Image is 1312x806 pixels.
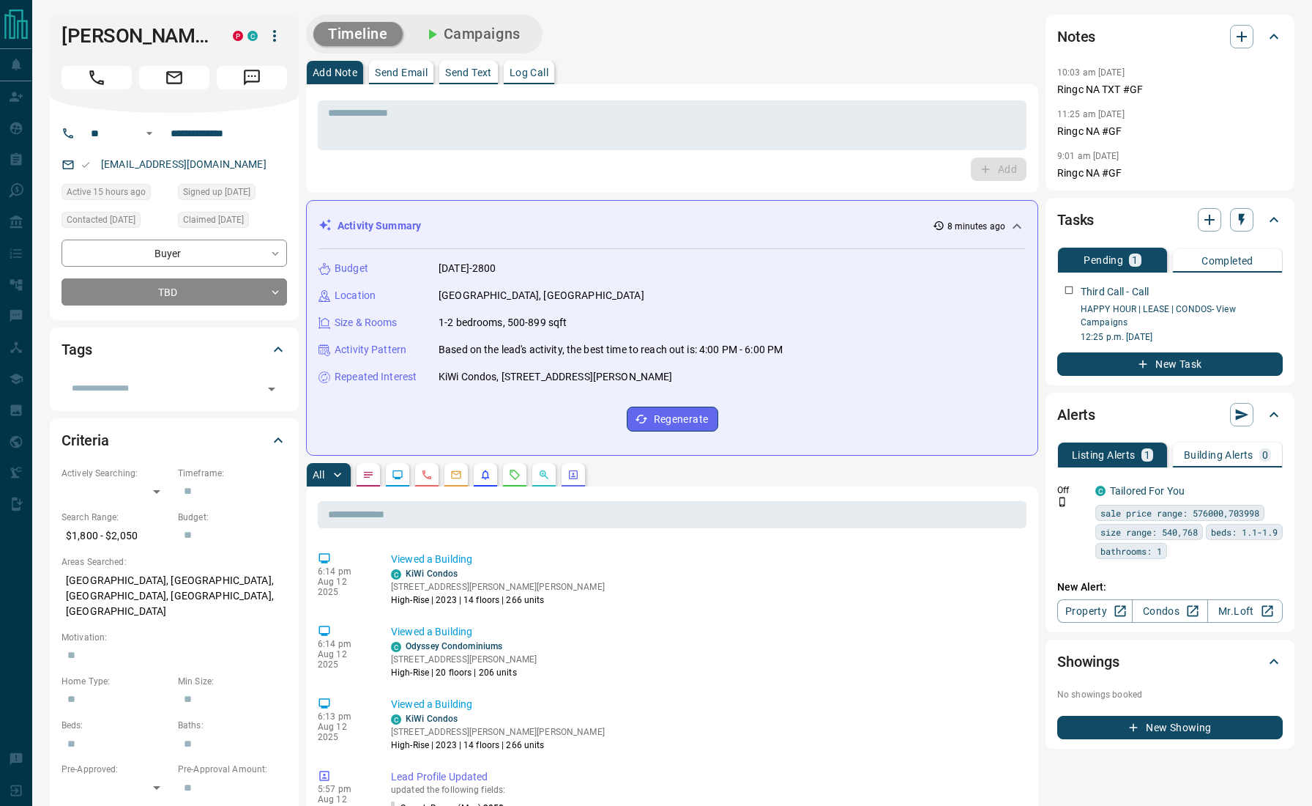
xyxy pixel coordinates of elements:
p: Aug 12 2025 [318,649,369,670]
p: Viewed a Building [391,552,1021,567]
p: 6:14 pm [318,566,369,577]
div: Sat Aug 09 2025 [61,212,171,232]
p: 5:57 pm [318,784,369,794]
p: High-Rise | 20 floors | 206 units [391,666,537,679]
p: Motivation: [61,631,287,644]
p: Pre-Approval Amount: [178,763,287,776]
svg: Email Valid [81,160,91,170]
div: condos.ca [1095,486,1106,496]
div: Tue Aug 12 2025 [61,184,171,204]
div: TBD [61,278,287,306]
a: KiWi Condos [406,714,458,724]
h1: [PERSON_NAME] [61,24,211,48]
div: condos.ca [391,642,401,652]
div: Tasks [1057,202,1283,237]
p: Add Note [313,67,357,78]
div: Alerts [1057,397,1283,432]
p: 1 [1132,255,1138,265]
p: Beds: [61,719,171,732]
p: 6:14 pm [318,639,369,649]
p: Activity Pattern [335,342,406,358]
button: Campaigns [409,22,535,46]
div: Showings [1057,644,1283,679]
button: New Showing [1057,716,1283,739]
div: condos.ca [247,31,258,41]
p: Based on the lead's activity, the best time to reach out is: 4:00 PM - 6:00 PM [439,342,783,358]
p: Viewed a Building [391,697,1021,712]
p: 6:13 pm [318,711,369,722]
p: 0 [1262,450,1268,460]
p: Send Email [375,67,428,78]
p: Budget: [178,511,287,524]
div: Activity Summary8 minutes ago [318,212,1026,240]
p: Completed [1201,256,1253,266]
p: Listing Alerts [1072,450,1136,460]
button: Open [141,125,158,142]
p: [STREET_ADDRESS][PERSON_NAME][PERSON_NAME] [391,725,605,739]
p: Pending [1084,255,1123,265]
p: 11:25 am [DATE] [1057,109,1125,119]
p: Activity Summary [338,218,421,234]
p: Actively Searching: [61,467,171,480]
p: Ringc NA TXT #GF [1057,82,1283,97]
p: 9:01 am [DATE] [1057,151,1119,161]
button: Regenerate [627,407,718,432]
p: Ringc NA #GF [1057,166,1283,181]
div: Sat Aug 09 2025 [178,212,287,232]
svg: Notes [362,469,374,481]
p: Timeframe: [178,467,287,480]
div: Buyer [61,240,287,267]
p: $1,800 - $2,050 [61,524,171,548]
p: Aug 12 2025 [318,722,369,742]
p: [STREET_ADDRESS][PERSON_NAME][PERSON_NAME] [391,580,605,594]
p: [GEOGRAPHIC_DATA], [GEOGRAPHIC_DATA], [GEOGRAPHIC_DATA], [GEOGRAPHIC_DATA], [GEOGRAPHIC_DATA] [61,569,287,624]
p: 12:25 p.m. [DATE] [1081,330,1283,344]
p: 10:03 am [DATE] [1057,67,1125,78]
h2: Notes [1057,25,1095,48]
p: High-Rise | 2023 | 14 floors | 266 units [391,594,605,607]
span: Contacted [DATE] [67,212,135,227]
div: Criteria [61,423,287,458]
button: Open [261,379,282,399]
a: HAPPY HOUR | LEASE | CONDOS- View Campaigns [1081,304,1236,328]
p: 8 minutes ago [947,220,1005,233]
svg: Agent Actions [567,469,579,481]
p: Lead Profile Updated [391,769,1021,785]
p: [GEOGRAPHIC_DATA], [GEOGRAPHIC_DATA] [439,288,644,303]
span: Call [61,66,132,89]
p: Areas Searched: [61,555,287,569]
p: Budget [335,261,368,276]
a: Condos [1132,599,1207,623]
p: Repeated Interest [335,369,417,385]
p: Min Size: [178,675,287,688]
div: Tags [61,332,287,367]
a: Odyssey Condominiums [406,641,502,651]
p: Aug 12 2025 [318,577,369,597]
p: Log Call [510,67,548,78]
p: 1 [1144,450,1150,460]
p: Send Text [445,67,492,78]
h2: Alerts [1057,403,1095,426]
span: Active 15 hours ago [67,185,146,199]
span: size range: 540,768 [1100,525,1198,539]
p: Ringc NA #GF [1057,124,1283,139]
span: Message [217,66,287,89]
p: Home Type: [61,675,171,688]
div: Notes [1057,19,1283,54]
p: Building Alerts [1184,450,1253,460]
p: Location [335,288,376,303]
p: [STREET_ADDRESS][PERSON_NAME] [391,653,537,666]
button: Timeline [313,22,403,46]
button: New Task [1057,352,1283,376]
p: KiWi Condos, [STREET_ADDRESS][PERSON_NAME] [439,369,673,385]
p: Pre-Approved: [61,763,171,776]
span: sale price range: 576000,703998 [1100,506,1259,520]
a: KiWi Condos [406,569,458,579]
p: 1-2 bedrooms, 500-899 sqft [439,315,567,330]
h2: Tasks [1057,208,1094,232]
div: property.ca [233,31,243,41]
p: Size & Rooms [335,315,398,330]
span: Claimed [DATE] [183,212,244,227]
svg: Opportunities [538,469,550,481]
div: condos.ca [391,714,401,725]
